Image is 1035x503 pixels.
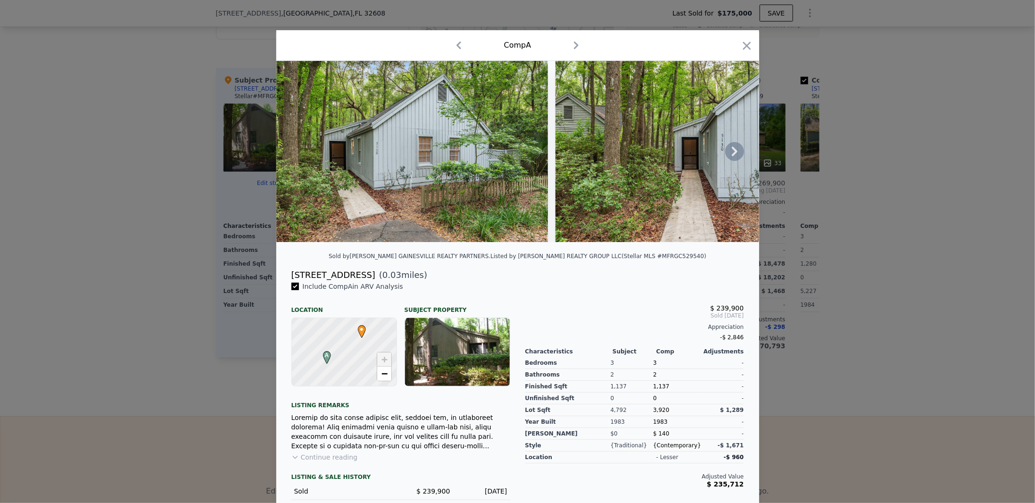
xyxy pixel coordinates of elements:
span: Sold [DATE] [525,312,744,319]
span: 1,137 [653,383,669,390]
div: Bathrooms [525,369,611,381]
div: Unfinished Sqft [525,393,611,404]
div: Location [291,299,397,314]
div: 2 [653,369,701,381]
span: A [321,351,333,360]
div: 1983 [653,416,701,428]
div: A [321,351,326,357]
div: • [356,325,361,331]
div: Bedrooms [525,357,611,369]
span: ( miles) [375,268,427,282]
div: 0 [611,393,654,404]
div: Adjusted Value [525,473,744,480]
a: Zoom in [377,352,391,367]
div: LISTING & SALE HISTORY [291,473,510,483]
div: Finished Sqft [525,381,611,393]
img: Property Img [555,61,827,242]
button: Continue reading [291,453,358,462]
span: $ 235,712 [707,480,744,488]
div: - [701,381,744,393]
img: Property Img [276,61,548,242]
div: 1,137 [611,381,654,393]
div: Characteristics [525,348,613,355]
div: Loremip do sita conse adipisc elit, seddoei tem, in utlaboreet dolorema! Aliq enimadmi venia quis... [291,413,510,451]
div: Style [525,440,611,452]
div: Sold [294,486,393,496]
span: Include Comp A in ARV Analysis [299,283,407,290]
span: $ 140 [653,430,669,437]
div: 2 [611,369,654,381]
span: 0.03 [382,270,401,280]
div: location [525,452,613,463]
div: - [701,357,744,369]
div: - [701,393,744,404]
div: [PERSON_NAME] [525,428,611,440]
div: [STREET_ADDRESS] [291,268,375,282]
span: − [381,368,387,379]
div: - lesser [656,453,679,461]
span: -$ 1,671 [718,442,744,449]
div: - [701,369,744,381]
div: Comp [656,348,700,355]
span: $ 1,289 [720,407,744,413]
span: 3,920 [653,407,669,413]
div: 3 [611,357,654,369]
div: Subject [613,348,656,355]
span: 3 [653,360,657,366]
span: -$ 2,846 [720,334,744,341]
div: {Traditional} [611,440,654,452]
span: + [381,353,387,365]
span: -$ 960 [724,454,744,461]
span: 0 [653,395,657,402]
div: Subject Property [405,299,510,314]
div: Comp A [504,40,531,51]
a: Zoom out [377,367,391,381]
div: {Contemporary} [653,440,701,452]
div: Year Built [525,416,611,428]
div: Sold by [PERSON_NAME] GAINESVILLE REALTY PARTNERS . [329,253,490,260]
div: - [701,416,744,428]
div: 1983 [611,416,654,428]
span: $ 239,900 [710,304,744,312]
div: Listed by [PERSON_NAME] REALTY GROUP LLC (Stellar MLS #MFRGC529540) [490,253,706,260]
div: Appreciation [525,323,744,331]
div: 4,792 [611,404,654,416]
span: $ 239,900 [416,487,450,495]
div: [DATE] [458,486,507,496]
div: Adjustments [700,348,744,355]
span: • [356,322,368,336]
div: $0 [611,428,654,440]
div: Listing remarks [291,394,510,409]
div: Lot Sqft [525,404,611,416]
div: - [701,428,744,440]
